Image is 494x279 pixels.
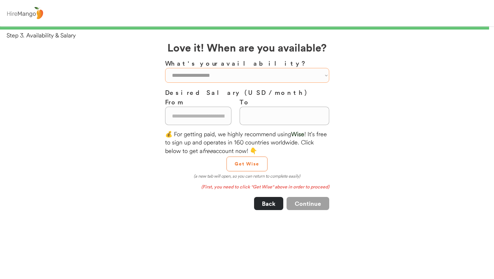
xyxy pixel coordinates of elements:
font: Wise [291,130,304,138]
h2: Love it! When are you available? [167,39,327,55]
div: 💰 For getting paid, we highly recommend using ! It's free to sign up and operates in 160 countrie... [165,130,329,155]
h3: From [165,97,231,107]
div: Step 3. Availability & Salary [7,31,494,39]
h3: Desired Salary (USD / month) [165,88,329,97]
em: (a new tab will open, so you can return to complete easily) [194,173,300,179]
button: Get Wise [226,157,268,171]
button: Continue [287,197,329,210]
h3: What's your availability? [165,58,329,68]
div: 99% [1,26,493,30]
img: logo%20-%20hiremango%20gray.png [5,6,45,21]
em: (First, you need to click "Get Wise" above in order to proceed) [201,183,329,190]
h3: To [240,97,329,107]
button: Back [254,197,283,210]
em: free [203,147,213,155]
